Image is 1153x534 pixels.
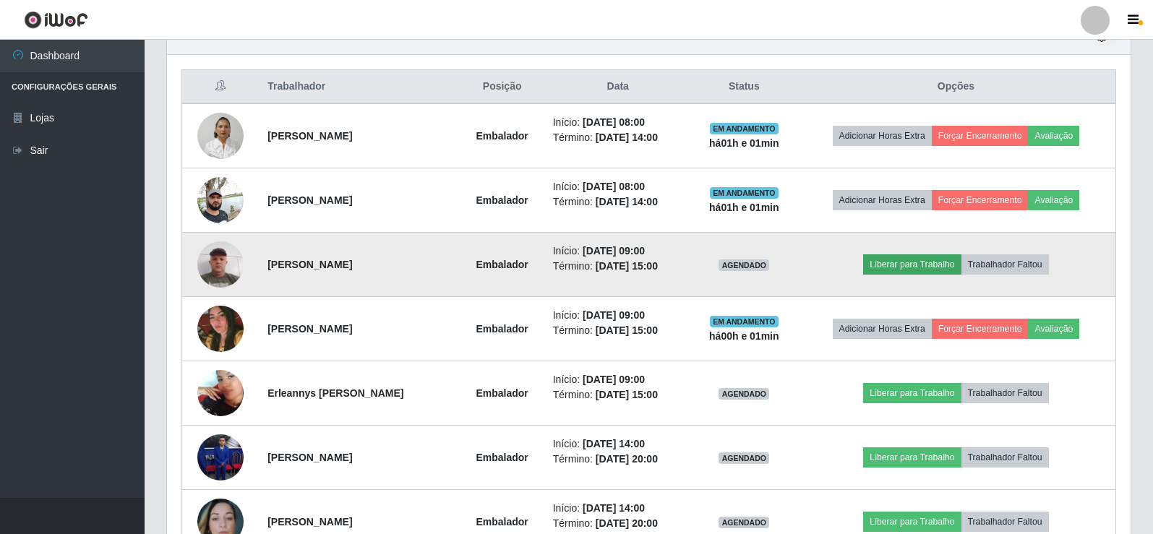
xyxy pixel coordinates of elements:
[583,116,645,128] time: [DATE] 08:00
[833,190,932,210] button: Adicionar Horas Extra
[476,516,528,527] strong: Embalador
[583,181,645,192] time: [DATE] 08:00
[553,323,683,338] li: Término:
[197,105,244,166] img: 1675303307649.jpeg
[1028,190,1079,210] button: Avaliação
[553,516,683,531] li: Término:
[476,194,528,206] strong: Embalador
[267,387,403,399] strong: Erleannys [PERSON_NAME]
[553,244,683,259] li: Início:
[553,259,683,274] li: Término:
[267,259,352,270] strong: [PERSON_NAME]
[553,501,683,516] li: Início:
[932,190,1029,210] button: Forçar Encerramento
[596,453,658,465] time: [DATE] 20:00
[267,130,352,142] strong: [PERSON_NAME]
[797,70,1116,104] th: Opções
[197,169,244,231] img: 1702417487415.jpeg
[583,245,645,257] time: [DATE] 09:00
[476,387,528,399] strong: Embalador
[709,330,779,342] strong: há 00 h e 01 min
[476,452,528,463] strong: Embalador
[583,374,645,385] time: [DATE] 09:00
[583,438,645,449] time: [DATE] 14:00
[553,115,683,130] li: Início:
[596,517,658,529] time: [DATE] 20:00
[553,436,683,452] li: Início:
[553,194,683,210] li: Término:
[596,260,658,272] time: [DATE] 15:00
[544,70,692,104] th: Data
[553,372,683,387] li: Início:
[197,294,244,363] img: 1698076320075.jpeg
[197,434,244,481] img: 1696898988129.jpeg
[596,324,658,336] time: [DATE] 15:00
[833,319,932,339] button: Adicionar Horas Extra
[197,352,244,434] img: 1756420218051.jpeg
[267,323,352,335] strong: [PERSON_NAME]
[863,383,961,403] button: Liberar para Trabalho
[267,194,352,206] strong: [PERSON_NAME]
[932,319,1029,339] button: Forçar Encerramento
[553,308,683,323] li: Início:
[692,70,797,104] th: Status
[961,254,1049,275] button: Trabalhador Faltou
[267,452,352,463] strong: [PERSON_NAME]
[476,130,528,142] strong: Embalador
[719,259,769,271] span: AGENDADO
[1028,126,1079,146] button: Avaliação
[583,309,645,321] time: [DATE] 09:00
[863,512,961,532] button: Liberar para Trabalho
[553,179,683,194] li: Início:
[476,323,528,335] strong: Embalador
[596,132,658,143] time: [DATE] 14:00
[863,447,961,468] button: Liberar para Trabalho
[553,130,683,145] li: Término:
[553,387,683,402] li: Término:
[197,233,244,295] img: 1709375112510.jpeg
[932,126,1029,146] button: Forçar Encerramento
[596,389,658,400] time: [DATE] 15:00
[710,123,779,134] span: EM ANDAMENTO
[460,70,544,104] th: Posição
[476,259,528,270] strong: Embalador
[24,11,88,29] img: CoreUI Logo
[267,516,352,527] strong: [PERSON_NAME]
[719,452,769,464] span: AGENDADO
[710,187,779,199] span: EM ANDAMENTO
[709,202,779,213] strong: há 01 h e 01 min
[596,196,658,207] time: [DATE] 14:00
[961,512,1049,532] button: Trabalhador Faltou
[863,254,961,275] button: Liberar para Trabalho
[833,126,932,146] button: Adicionar Horas Extra
[961,383,1049,403] button: Trabalhador Faltou
[719,517,769,528] span: AGENDADO
[553,452,683,467] li: Término:
[1028,319,1079,339] button: Avaliação
[709,137,779,149] strong: há 01 h e 01 min
[583,502,645,514] time: [DATE] 14:00
[719,388,769,400] span: AGENDADO
[961,447,1049,468] button: Trabalhador Faltou
[259,70,460,104] th: Trabalhador
[710,316,779,327] span: EM ANDAMENTO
